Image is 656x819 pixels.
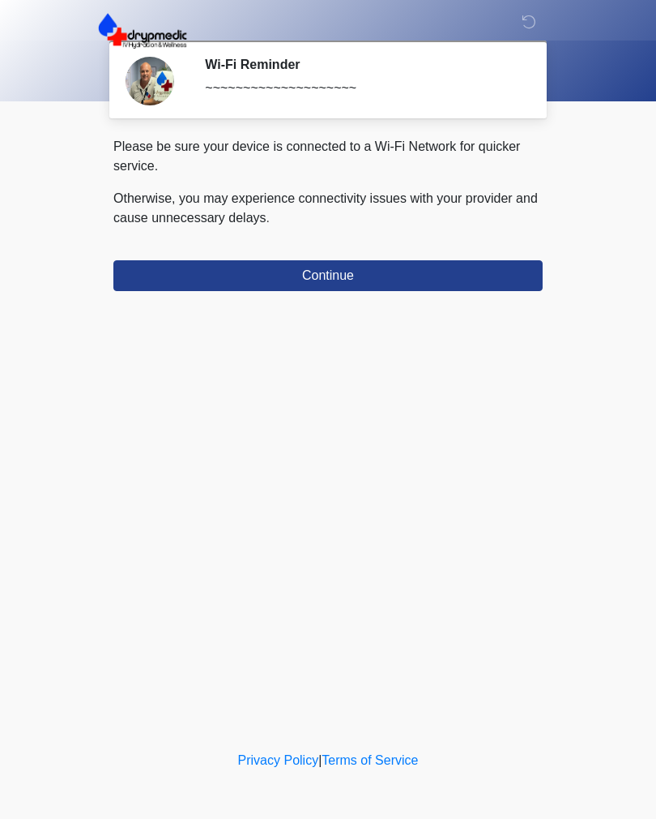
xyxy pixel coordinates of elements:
[113,260,543,291] button: Continue
[266,211,270,225] span: .
[113,189,543,228] p: Otherwise, you may experience connectivity issues with your provider and cause unnecessary delays
[205,57,518,72] h2: Wi-Fi Reminder
[113,137,543,176] p: Please be sure your device is connected to a Wi-Fi Network for quicker service.
[238,753,319,767] a: Privacy Policy
[318,753,322,767] a: |
[126,57,174,105] img: Agent Avatar
[97,12,188,49] img: DrypMedic IV Hydration & Wellness Logo
[205,79,518,98] div: ~~~~~~~~~~~~~~~~~~~~
[322,753,418,767] a: Terms of Service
